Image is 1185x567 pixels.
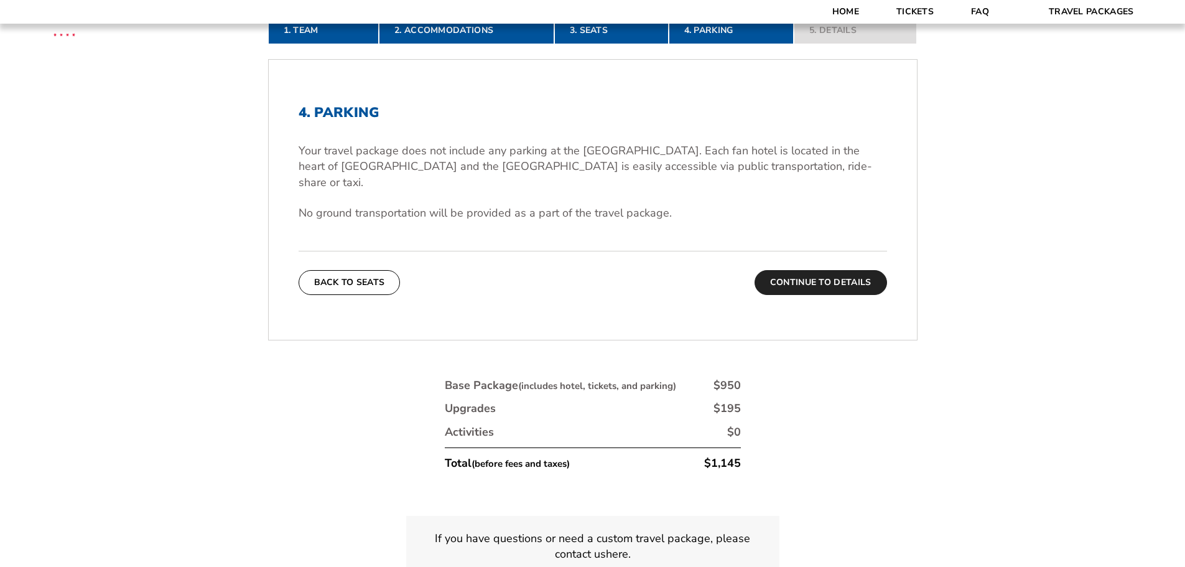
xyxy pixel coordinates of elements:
div: Upgrades [445,401,496,416]
div: $950 [713,378,741,393]
p: Your travel package does not include any parking at the [GEOGRAPHIC_DATA]. Each fan hotel is loca... [299,143,887,190]
div: Total [445,456,570,471]
div: $195 [713,401,741,416]
div: $0 [727,424,741,440]
button: Back To Seats [299,270,401,295]
img: CBS Sports Thanksgiving Classic [37,6,91,60]
button: Continue To Details [755,270,887,295]
div: Activities [445,424,494,440]
p: If you have questions or need a custom travel package, please contact us . [421,531,764,562]
p: No ground transportation will be provided as a part of the travel package. [299,205,887,221]
a: 1. Team [268,17,379,44]
div: Base Package [445,378,676,393]
small: (includes hotel, tickets, and parking) [518,380,676,392]
h2: 4. Parking [299,105,887,121]
a: 3. Seats [554,17,669,44]
small: (before fees and taxes) [472,457,570,470]
div: $1,145 [704,456,741,471]
a: here [606,546,628,562]
a: 2. Accommodations [379,17,554,44]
